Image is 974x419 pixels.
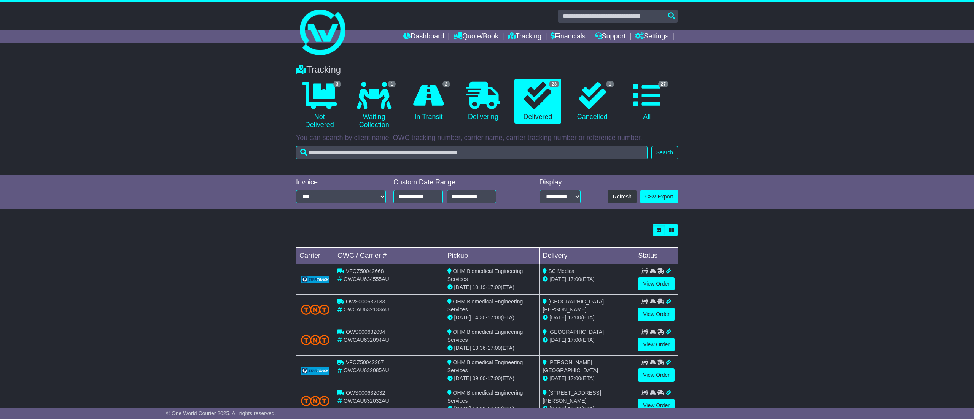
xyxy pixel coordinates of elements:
[344,306,389,313] span: OWCAU632133AU
[301,367,329,375] img: GetCarrierServiceLogo
[334,248,444,264] td: OWC / Carrier #
[346,298,385,305] span: OWS000632133
[543,359,598,373] span: [PERSON_NAME][GEOGRAPHIC_DATA]
[296,134,678,142] p: You can search by client name, OWC tracking number, carrier name, carrier tracking number or refe...
[549,337,566,343] span: [DATE]
[444,248,540,264] td: Pickup
[549,406,566,412] span: [DATE]
[447,298,523,313] span: OHM Biomedical Engineering Services
[543,375,632,382] div: (ETA)
[638,308,675,321] a: View Order
[447,344,536,352] div: - (ETA)
[296,79,343,132] a: 3 Not Delivered
[548,268,576,274] span: SC Medical
[543,275,632,283] div: (ETA)
[454,314,471,321] span: [DATE]
[296,248,334,264] td: Carrier
[473,406,486,412] span: 12:22
[454,375,471,381] span: [DATE]
[549,375,566,381] span: [DATE]
[442,81,450,87] span: 2
[350,79,397,132] a: 1 Waiting Collection
[651,146,678,159] button: Search
[346,390,385,396] span: OWS000632032
[344,367,389,373] span: OWCAU632085AU
[344,337,389,343] span: OWCAU632094AU
[403,30,444,43] a: Dashboard
[551,30,586,43] a: Financials
[487,284,501,290] span: 17:00
[568,337,581,343] span: 17:00
[487,314,501,321] span: 17:00
[568,375,581,381] span: 17:00
[447,314,536,322] div: - (ETA)
[292,64,682,75] div: Tracking
[447,375,536,382] div: - (ETA)
[405,79,452,124] a: 2 In Transit
[473,345,486,351] span: 13:36
[595,30,626,43] a: Support
[606,81,614,87] span: 1
[638,368,675,382] a: View Order
[543,336,632,344] div: (ETA)
[543,314,632,322] div: (ETA)
[388,81,396,87] span: 1
[301,335,329,345] img: TNT_Domestic.png
[640,190,678,203] a: CSV Export
[543,405,632,413] div: (ETA)
[301,276,329,283] img: GetCarrierServiceLogo
[447,329,523,343] span: OHM Biomedical Engineering Services
[454,30,498,43] a: Quote/Book
[454,406,471,412] span: [DATE]
[393,178,516,187] div: Custom Date Range
[540,248,635,264] td: Delivery
[508,30,541,43] a: Tracking
[549,81,559,87] span: 23
[344,398,389,404] span: OWCAU632032AU
[460,79,506,124] a: Delivering
[543,298,604,313] span: [GEOGRAPHIC_DATA][PERSON_NAME]
[301,396,329,406] img: TNT_Domestic.png
[635,248,678,264] td: Status
[447,283,536,291] div: - (ETA)
[346,268,384,274] span: VFQZ50042668
[549,276,566,282] span: [DATE]
[344,276,389,282] span: OWCAU634555AU
[638,399,675,412] a: View Order
[568,314,581,321] span: 17:00
[487,406,501,412] span: 17:00
[447,359,523,373] span: OHM Biomedical Engineering Services
[658,81,668,87] span: 27
[487,375,501,381] span: 17:00
[473,375,486,381] span: 09:00
[473,314,486,321] span: 14:30
[487,345,501,351] span: 17:00
[346,329,385,335] span: OWS000632094
[166,410,276,416] span: © One World Courier 2025. All rights reserved.
[447,405,536,413] div: - (ETA)
[569,79,616,124] a: 1 Cancelled
[568,406,581,412] span: 17:00
[454,284,471,290] span: [DATE]
[548,329,604,335] span: [GEOGRAPHIC_DATA]
[346,359,384,365] span: VFQZ50042207
[447,268,523,282] span: OHM Biomedical Engineering Services
[608,190,637,203] button: Refresh
[447,390,523,404] span: OHM Biomedical Engineering Services
[540,178,581,187] div: Display
[549,314,566,321] span: [DATE]
[301,305,329,315] img: TNT_Domestic.png
[473,284,486,290] span: 10:19
[624,79,670,124] a: 27 All
[296,178,386,187] div: Invoice
[333,81,341,87] span: 3
[514,79,561,124] a: 23 Delivered
[543,390,601,404] span: [STREET_ADDRESS][PERSON_NAME]
[568,276,581,282] span: 17:00
[638,338,675,351] a: View Order
[454,345,471,351] span: [DATE]
[638,277,675,290] a: View Order
[635,30,668,43] a: Settings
